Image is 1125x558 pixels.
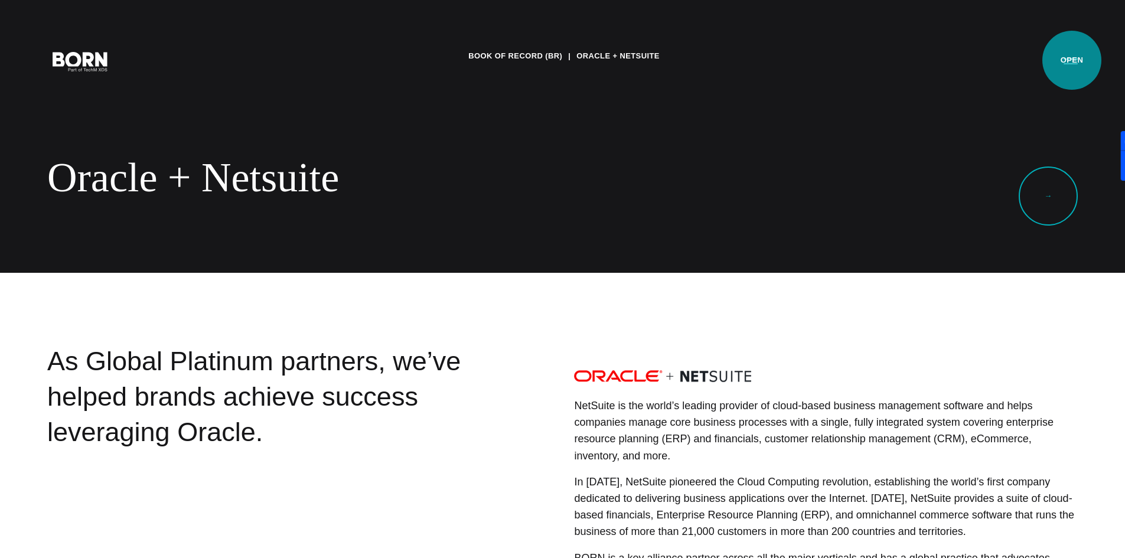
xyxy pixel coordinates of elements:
[1019,167,1078,226] a: →
[468,47,562,65] a: Book of Record (Br)
[576,47,660,65] a: Oracle + Netsuite
[47,154,720,202] div: Oracle + Netsuite
[574,397,1078,464] p: NetSuite is the world’s leading provider of cloud-based business management software and helps co...
[1056,48,1085,73] button: Open
[574,474,1078,540] p: In [DATE], NetSuite pioneered the Cloud Computing revolution, establishing the world’s first comp...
